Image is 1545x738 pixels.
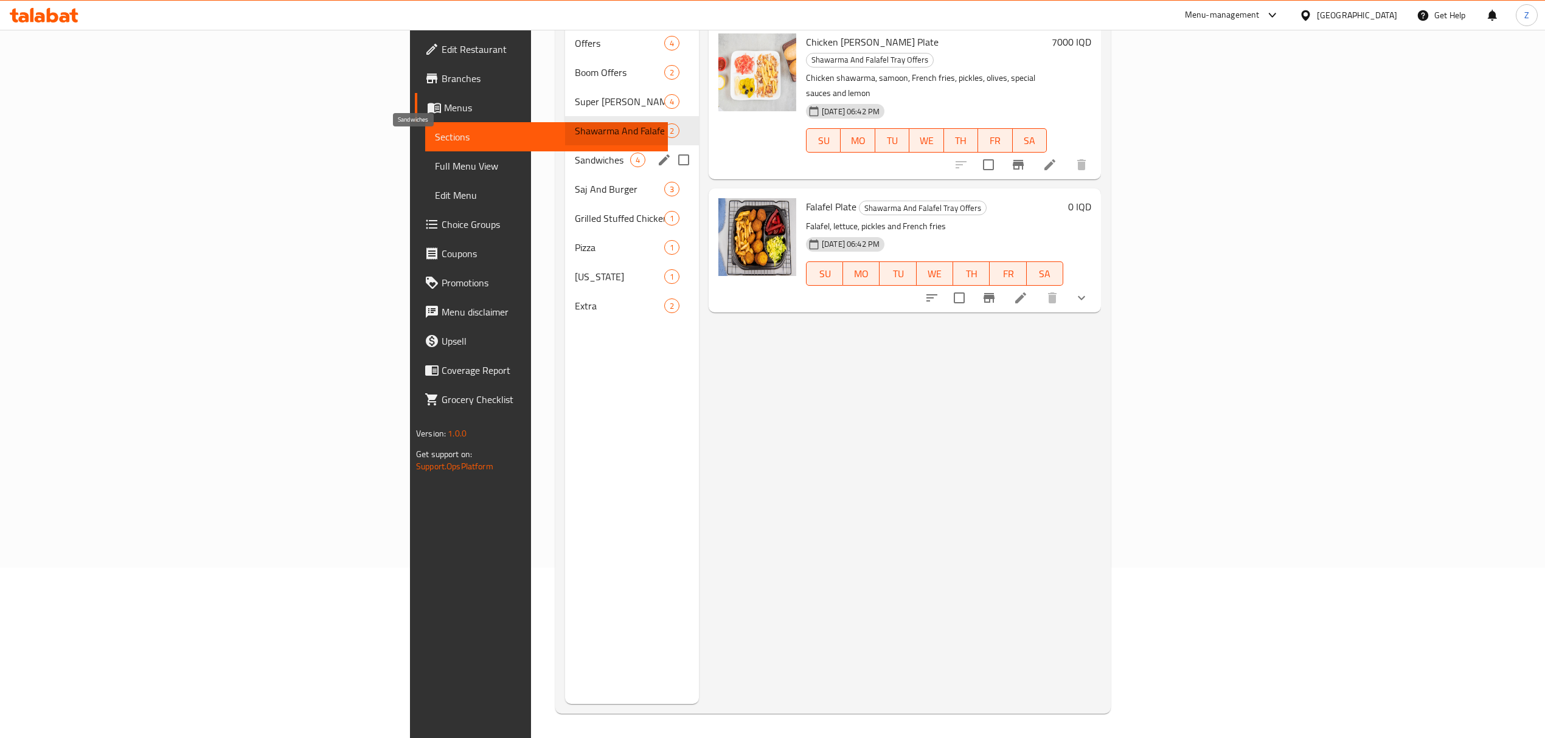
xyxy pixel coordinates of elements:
span: 4 [631,154,645,166]
span: SU [811,265,838,283]
span: Coupons [442,246,658,261]
span: TU [880,132,904,150]
span: Sections [435,129,658,144]
div: [US_STATE]1 [565,262,699,291]
div: items [664,269,679,284]
span: Grilled Stuffed Chicken [575,211,664,226]
span: Shawarma And Falafel Tray Offers [807,53,933,67]
span: Edit Restaurant [442,42,658,57]
a: Coupons [415,239,668,268]
span: Shawarma And Falafel Tray Offers [859,201,986,215]
div: items [664,36,679,50]
span: Sandwiches [575,153,630,167]
span: Boom Offers [575,65,664,80]
a: Full Menu View [425,151,668,181]
div: [GEOGRAPHIC_DATA] [1317,9,1397,22]
span: Menu disclaimer [442,305,658,319]
div: items [664,211,679,226]
div: Super Rizo Offers [575,94,664,109]
span: Shawarma And Falafel Tray Offers [575,123,664,138]
div: Pizza1 [565,233,699,262]
button: show more [1067,283,1096,312]
button: MO [841,128,875,153]
span: Full Menu View [435,159,658,173]
span: Offers [575,36,664,50]
button: TU [880,261,916,286]
span: Falafel Plate [806,198,856,216]
div: Extra2 [565,291,699,320]
span: FR [995,265,1021,283]
span: TH [949,132,973,150]
button: FR [978,128,1012,153]
span: 1 [665,213,679,224]
p: Chicken shawarma, samoon, French fries, pickles, olives, special sauces and lemon [806,71,1047,101]
div: Shawarma And Falafel Tray Offers2 [565,116,699,145]
svg: Show Choices [1074,291,1089,305]
div: Sandwiches4edit [565,145,699,174]
button: TH [953,261,990,286]
a: Edit menu item [1013,291,1028,305]
a: Branches [415,64,668,93]
div: Super [PERSON_NAME] Offers4 [565,87,699,116]
span: 3 [665,184,679,195]
span: [US_STATE] [575,269,664,284]
a: Menus [415,93,668,122]
a: Promotions [415,268,668,297]
span: TH [958,265,985,283]
span: Choice Groups [442,217,658,232]
div: items [664,123,679,138]
button: FR [990,261,1026,286]
span: Chicken [PERSON_NAME] Plate [806,33,939,51]
a: Sections [425,122,668,151]
span: Super [PERSON_NAME] Offers [575,94,664,109]
div: items [630,153,645,167]
div: items [664,65,679,80]
button: TU [875,128,909,153]
button: SU [806,261,843,286]
button: SA [1013,128,1047,153]
span: SA [1018,132,1042,150]
span: WE [914,132,939,150]
button: delete [1067,150,1096,179]
div: Kentucky [575,269,664,284]
div: Menu-management [1185,8,1260,22]
span: Pizza [575,240,664,255]
span: 2 [665,125,679,137]
span: MO [845,132,870,150]
a: Support.OpsPlatform [416,458,493,474]
div: items [664,240,679,255]
span: TU [884,265,911,283]
span: Extra [575,298,664,313]
span: 1.0.0 [448,426,467,441]
div: Saj And Burger [575,182,664,196]
span: 1 [665,242,679,253]
button: sort-choices [917,283,946,312]
a: Edit Menu [425,181,668,210]
span: 1 [665,271,679,283]
button: SA [1027,261,1063,286]
img: Chicken Gus Plate [718,33,796,111]
span: FR [983,132,1007,150]
span: 2 [665,67,679,78]
span: MO [848,265,875,283]
span: [DATE] 06:42 PM [817,106,884,117]
a: Coverage Report [415,356,668,385]
span: [DATE] 06:42 PM [817,238,884,250]
button: delete [1038,283,1067,312]
img: Falafel Plate [718,198,796,276]
span: Edit Menu [435,188,658,202]
span: Version: [416,426,446,441]
p: Falafel, lettuce, pickles and French fries [806,219,1063,234]
span: WE [922,265,948,283]
button: Branch-specific-item [1004,150,1033,179]
div: Offers4 [565,29,699,58]
h6: 7000 IQD [1052,33,1091,50]
a: Choice Groups [415,210,668,239]
span: 2 [665,300,679,312]
span: Select to update [946,285,972,311]
nav: Menu sections [565,24,699,325]
span: Grocery Checklist [442,392,658,407]
span: Get support on: [416,446,472,462]
button: TH [944,128,978,153]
